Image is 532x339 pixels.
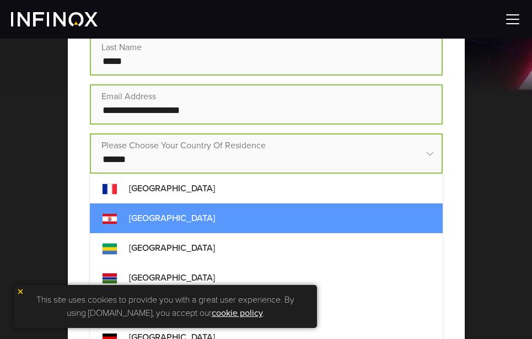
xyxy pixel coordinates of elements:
li: [GEOGRAPHIC_DATA] [90,233,443,263]
a: cookie policy [212,308,263,319]
p: This site uses cookies to provide you with a great user experience. By using [DOMAIN_NAME], you a... [19,290,311,322]
li: [GEOGRAPHIC_DATA] [90,174,443,203]
img: yellow close icon [17,288,24,295]
li: [GEOGRAPHIC_DATA] [90,263,443,293]
li: [GEOGRAPHIC_DATA] [90,203,443,233]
